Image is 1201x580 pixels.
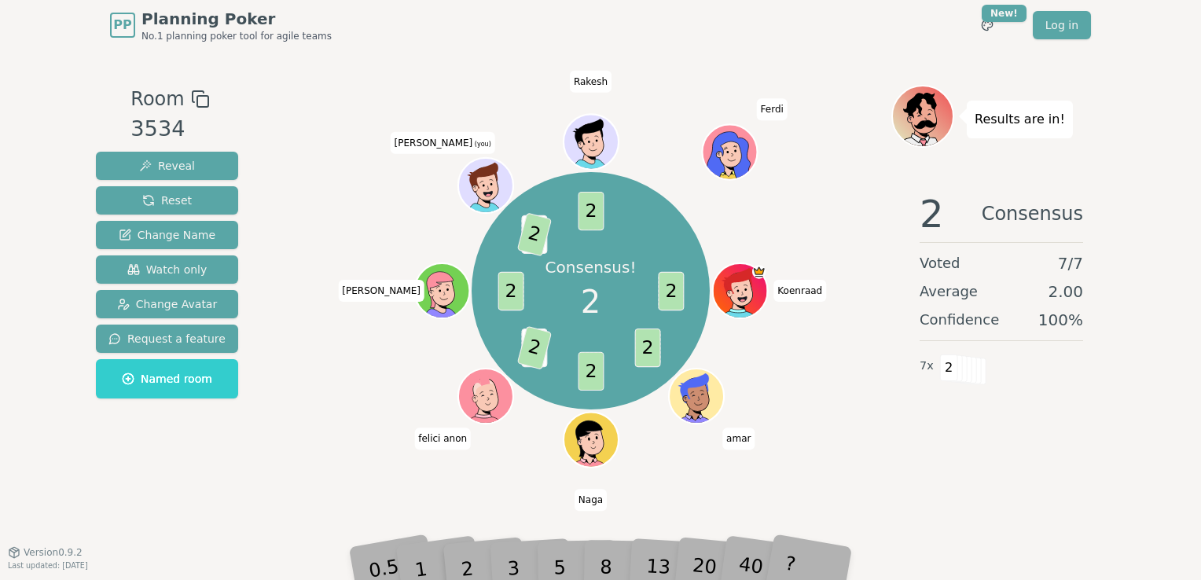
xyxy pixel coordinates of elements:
[751,265,766,279] span: Koenraad is the host
[1033,11,1091,39] a: Log in
[127,262,208,277] span: Watch only
[920,281,978,303] span: Average
[139,158,195,174] span: Reveal
[119,227,215,243] span: Change Name
[498,272,523,310] span: 2
[391,132,495,154] span: Click to change your name
[575,490,607,512] span: Click to change your name
[472,141,491,148] span: (you)
[141,30,332,42] span: No.1 planning poker tool for agile teams
[141,8,332,30] span: Planning Poker
[658,272,684,310] span: 2
[545,256,637,278] p: Consensus!
[122,371,212,387] span: Named room
[975,108,1065,130] p: Results are in!
[8,561,88,570] span: Last updated: [DATE]
[96,290,238,318] button: Change Avatar
[96,359,238,398] button: Named room
[96,325,238,353] button: Request a feature
[773,280,826,302] span: Click to change your name
[1038,309,1083,331] span: 100 %
[570,71,612,93] span: Click to change your name
[96,186,238,215] button: Reset
[920,309,999,331] span: Confidence
[757,98,788,120] span: Click to change your name
[96,152,238,180] button: Reveal
[920,252,960,274] span: Voted
[460,160,512,211] button: Click to change your avatar
[96,221,238,249] button: Change Name
[1048,281,1083,303] span: 2.00
[578,192,604,230] span: 2
[982,195,1083,233] span: Consensus
[578,351,604,390] span: 2
[113,16,131,35] span: PP
[920,195,944,233] span: 2
[338,280,424,302] span: Click to change your name
[940,354,958,381] span: 2
[24,546,83,559] span: Version 0.9.2
[117,296,218,312] span: Change Avatar
[108,331,226,347] span: Request a feature
[130,113,209,145] div: 3534
[96,255,238,284] button: Watch only
[110,8,332,42] a: PPPlanning PokerNo.1 planning poker tool for agile teams
[581,278,600,325] span: 2
[8,546,83,559] button: Version0.9.2
[722,428,755,450] span: Click to change your name
[1058,252,1083,274] span: 7 / 7
[634,329,660,367] span: 2
[516,325,552,369] span: 2
[982,5,1027,22] div: New!
[973,11,1001,39] button: New!
[142,193,192,208] span: Reset
[414,428,471,450] span: Click to change your name
[516,212,552,256] span: 2
[920,358,934,375] span: 7 x
[130,85,184,113] span: Room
